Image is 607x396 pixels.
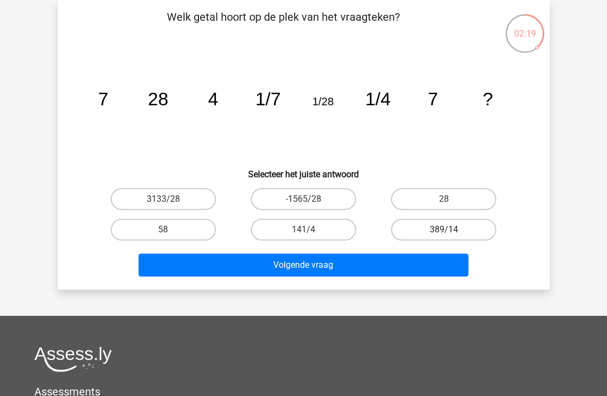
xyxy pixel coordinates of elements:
[428,89,438,109] tspan: 7
[148,89,168,109] tspan: 28
[75,9,491,41] p: Welk getal hoort op de plek van het vraagteken?
[391,219,496,241] label: 389/14
[139,254,468,277] button: Volgende vraag
[251,219,356,241] label: 141/4
[251,188,356,210] label: -1565/28
[504,13,545,40] div: 02:19
[312,95,333,107] tspan: 1/28
[391,188,496,210] label: 28
[111,188,216,210] label: 3133/28
[111,219,216,241] label: 58
[34,346,112,372] img: Assessly logo
[483,89,493,109] tspan: ?
[255,89,281,109] tspan: 1/7
[98,89,108,109] tspan: 7
[75,160,532,179] h6: Selecteer het juiste antwoord
[208,89,218,109] tspan: 4
[365,89,390,109] tspan: 1/4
